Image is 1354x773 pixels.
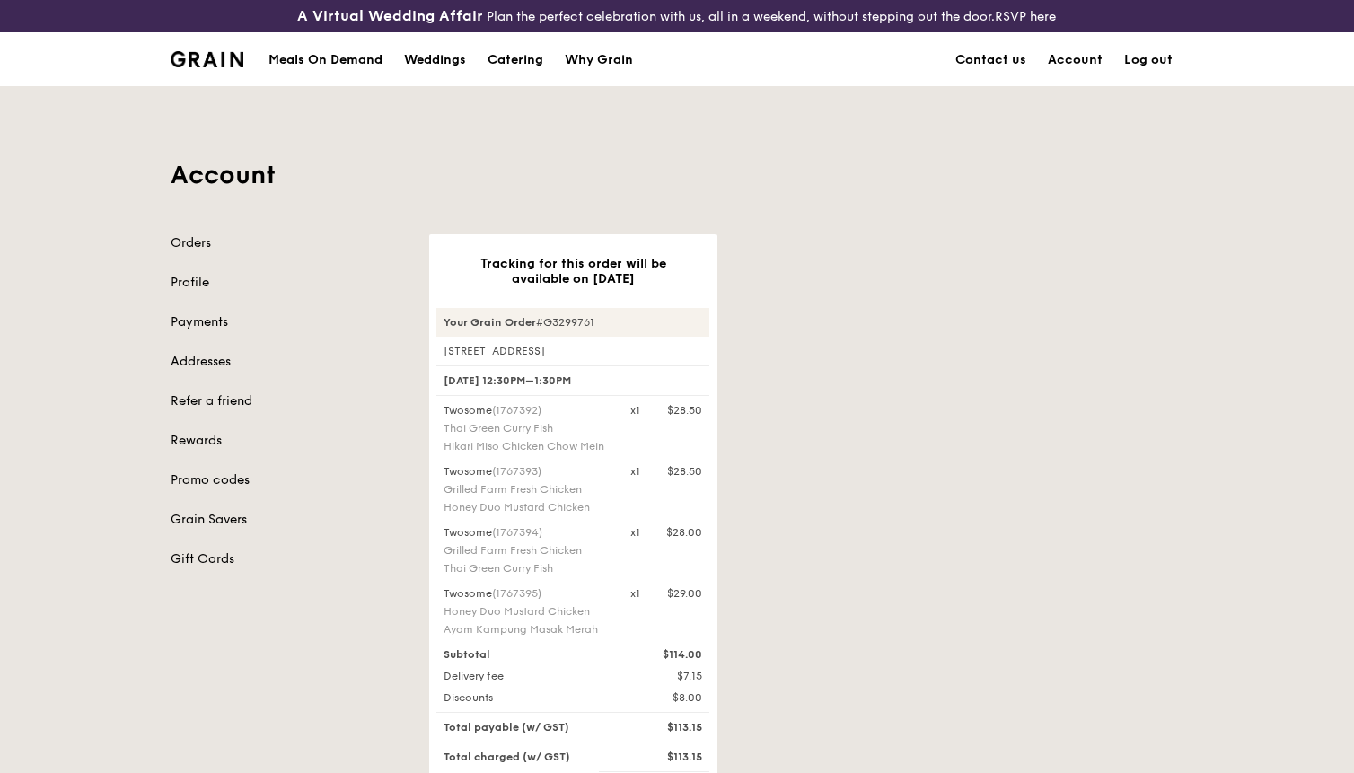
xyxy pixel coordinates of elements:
div: $28.00 [666,525,702,540]
div: Thai Green Curry Fish [444,421,609,435]
div: Meals On Demand [268,33,382,87]
div: Weddings [404,33,466,87]
a: Catering [477,33,554,87]
a: Orders [171,234,408,252]
a: Rewards [171,432,408,450]
div: $28.50 [667,464,702,479]
div: Twosome [444,586,609,601]
a: Gift Cards [171,550,408,568]
a: Refer a friend [171,392,408,410]
div: x1 [630,586,640,601]
div: Hikari Miso Chicken Chow Mein [444,439,609,453]
a: Payments [171,313,408,331]
a: GrainGrain [171,31,243,85]
span: (1767393) [492,465,541,478]
strong: Your Grain Order [444,316,536,329]
a: Why Grain [554,33,644,87]
a: Profile [171,274,408,292]
a: RSVP here [995,9,1056,24]
img: Grain [171,51,243,67]
a: Grain Savers [171,511,408,529]
div: Grilled Farm Fresh Chicken [444,482,609,496]
a: Log out [1113,33,1183,87]
a: Addresses [171,353,408,371]
div: $114.00 [620,647,713,662]
div: Subtotal [433,647,620,662]
div: -$8.00 [620,690,713,705]
div: $113.15 [620,750,713,764]
div: Twosome [444,464,609,479]
div: [DATE] 12:30PM–1:30PM [436,365,709,396]
a: Weddings [393,33,477,87]
a: Contact us [945,33,1037,87]
div: x1 [630,464,640,479]
div: x1 [630,403,640,417]
span: (1767392) [492,404,541,417]
span: (1767395) [492,587,541,600]
div: x1 [630,525,640,540]
div: Total charged (w/ GST) [433,750,620,764]
div: $113.15 [620,720,713,734]
div: Twosome [444,403,609,417]
div: Ayam Kampung Masak Merah [444,622,609,637]
h3: Tracking for this order will be available on [DATE] [458,256,688,286]
div: Grilled Farm Fresh Chicken [444,543,609,558]
div: $7.15 [620,669,713,683]
div: Honey Duo Mustard Chicken [444,500,609,514]
div: #G3299761 [436,308,709,337]
a: Promo codes [171,471,408,489]
div: Delivery fee [433,669,620,683]
div: Why Grain [565,33,633,87]
span: Total payable (w/ GST) [444,721,569,733]
h1: Account [171,159,1183,191]
span: (1767394) [492,526,542,539]
a: Account [1037,33,1113,87]
div: Discounts [433,690,620,705]
div: Thai Green Curry Fish [444,561,609,575]
div: $29.00 [667,586,702,601]
div: $28.50 [667,403,702,417]
div: Catering [488,33,543,87]
div: Twosome [444,525,609,540]
div: [STREET_ADDRESS] [436,344,709,358]
h3: A Virtual Wedding Affair [297,7,483,25]
div: Honey Duo Mustard Chicken [444,604,609,619]
div: Plan the perfect celebration with us, all in a weekend, without stepping out the door. [225,7,1128,25]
